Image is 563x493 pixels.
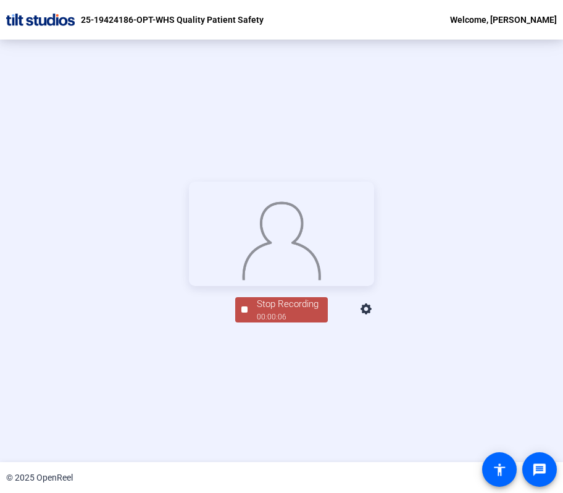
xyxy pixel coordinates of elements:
[257,311,319,322] div: 00:00:06
[257,297,319,311] div: Stop Recording
[81,12,264,27] p: 25-19424186-OPT-WHS Quality Patient Safety
[450,12,557,27] div: Welcome, [PERSON_NAME]
[241,197,322,280] img: overlay
[532,462,547,477] mat-icon: message
[6,471,73,484] div: © 2025 OpenReel
[492,462,507,477] mat-icon: accessibility
[6,14,75,26] img: OpenReel logo
[235,297,328,322] button: Stop Recording00:00:06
